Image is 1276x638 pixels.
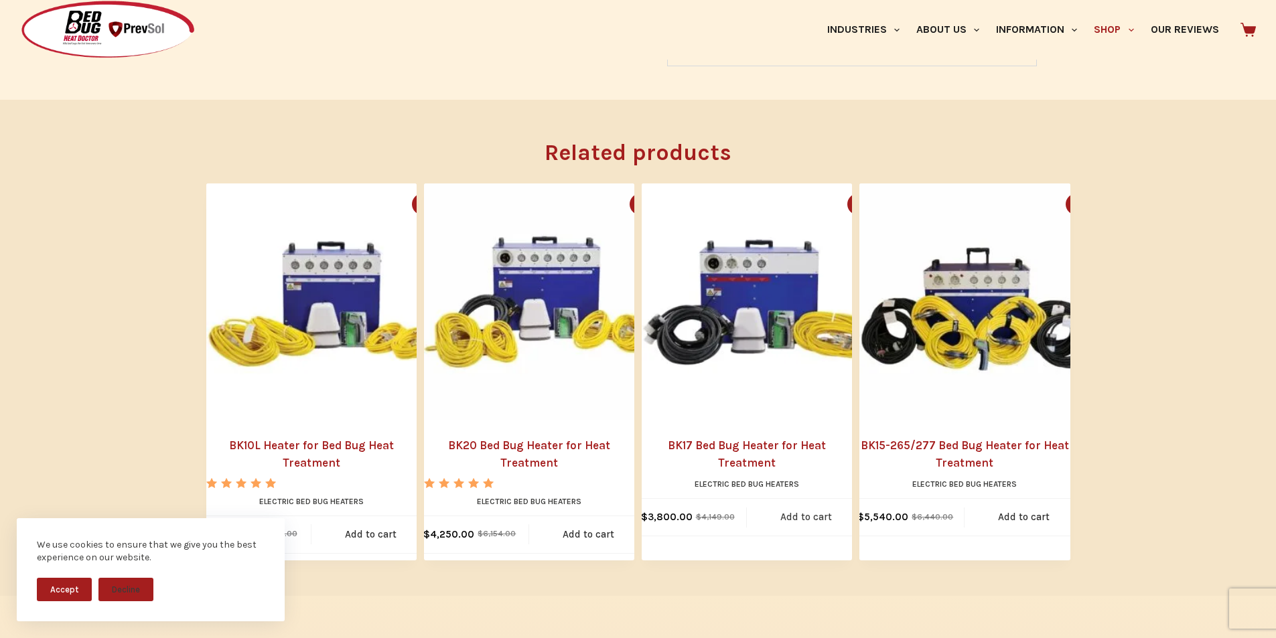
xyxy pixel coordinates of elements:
[98,578,153,601] button: Decline
[11,5,51,46] button: Open LiveChat chat widget
[477,497,581,506] a: Electric Bed Bug Heaters
[259,497,364,506] a: Electric Bed Bug Heaters
[642,437,852,471] a: BK17 Bed Bug Heater for Heat Treatment
[423,528,474,540] bdi: 4,250.00
[424,478,496,488] div: Rated 5.00 out of 5
[206,437,417,471] a: BK10L Heater for Bed Bug Heat Treatment
[912,512,917,522] span: $
[641,511,693,523] bdi: 3,800.00
[478,529,516,538] bdi: 6,154.00
[206,478,278,488] div: Rated 5.00 out of 5
[424,437,634,471] a: BK20 Bed Bug Heater for Heat Treatment
[965,499,1083,536] a: Add to cart: “BK15-265/277 Bed Bug Heater for Heat Treatment”
[696,512,701,522] span: $
[1066,193,1087,215] button: Quick view toggle
[424,478,496,519] span: Rated out of 5
[206,478,278,519] span: Rated out of 5
[696,512,735,522] bdi: 4,149.00
[642,183,879,420] a: BK17 Bed Bug Heater for Heat Treatment
[37,538,265,564] div: We use cookies to ensure that we give you the best experience on our website.
[424,183,661,420] a: BK20 Bed Bug Heater for Heat Treatment
[630,193,651,215] button: Quick view toggle
[859,183,1096,420] a: BK15-265/277 Bed Bug Heater for Heat Treatment
[912,479,1017,489] a: Electric Bed Bug Heaters
[478,529,483,538] span: $
[912,512,953,522] bdi: 6,440.00
[37,578,92,601] button: Accept
[641,511,648,523] span: $
[311,516,430,553] a: Add to cart: “BK10L Heater for Bed Bug Heat Treatment”
[859,437,1070,471] a: BK15-265/277 Bed Bug Heater for Heat Treatment
[857,511,908,523] bdi: 5,540.00
[529,516,648,553] a: Add to cart: “BK20 Bed Bug Heater for Heat Treatment”
[423,528,430,540] span: $
[695,479,799,489] a: Electric Bed Bug Heaters
[206,183,443,420] a: BK10L Heater for Bed Bug Heat Treatment
[847,193,869,215] button: Quick view toggle
[206,136,1070,170] h2: Related products
[857,511,864,523] span: $
[747,499,865,536] a: Add to cart: “BK17 Bed Bug Heater for Heat Treatment”
[412,193,433,215] button: Quick view toggle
